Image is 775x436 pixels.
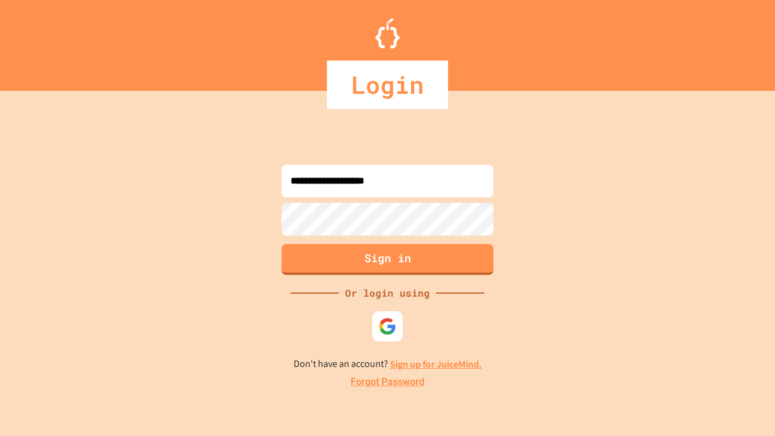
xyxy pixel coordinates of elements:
div: Or login using [339,286,436,300]
img: google-icon.svg [378,317,397,335]
p: Don't have an account? [294,357,482,372]
a: Forgot Password [351,375,424,389]
button: Sign in [282,244,493,275]
a: Sign up for JuiceMind. [390,358,482,371]
img: Logo.svg [375,18,400,48]
div: Login [327,61,448,109]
